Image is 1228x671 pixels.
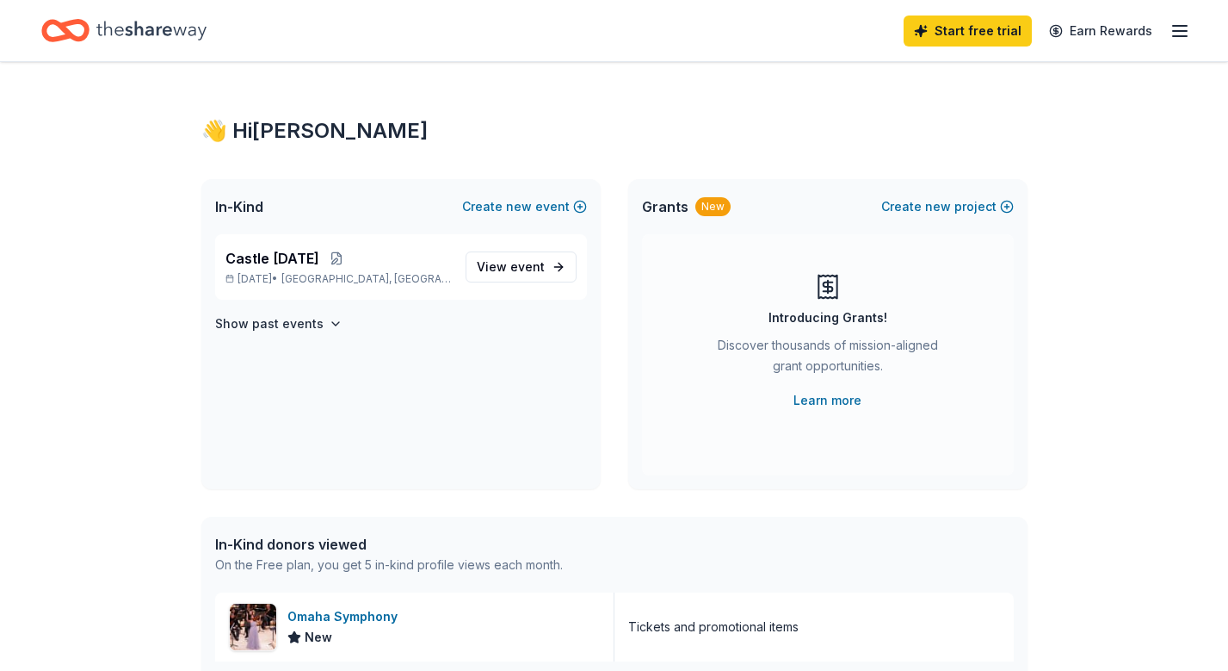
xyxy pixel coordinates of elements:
[230,604,276,650] img: Image for Omaha Symphony
[477,257,545,277] span: View
[642,196,688,217] span: Grants
[287,606,404,627] div: Omaha Symphony
[925,196,951,217] span: new
[215,314,342,334] button: Show past events
[628,617,799,637] div: Tickets and promotional items
[695,197,731,216] div: New
[793,390,861,411] a: Learn more
[215,534,563,555] div: In-Kind donors viewed
[215,196,263,217] span: In-Kind
[201,117,1027,145] div: 👋 Hi [PERSON_NAME]
[1039,16,1163,47] a: Earn Rewards
[904,16,1032,47] a: Start free trial
[305,627,332,648] span: New
[225,248,319,269] span: Castle [DATE]
[215,555,563,575] div: On the Free plan, you get 5 in-kind profile views each month.
[711,335,945,383] div: Discover thousands of mission-aligned grant opportunities.
[466,252,577,283] a: View event
[225,272,452,286] p: [DATE] •
[768,308,887,328] div: Introducing Grants!
[41,10,207,51] a: Home
[215,314,324,334] h4: Show past events
[281,272,451,286] span: [GEOGRAPHIC_DATA], [GEOGRAPHIC_DATA]
[510,259,545,274] span: event
[881,196,1014,217] button: Createnewproject
[506,196,532,217] span: new
[462,196,587,217] button: Createnewevent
